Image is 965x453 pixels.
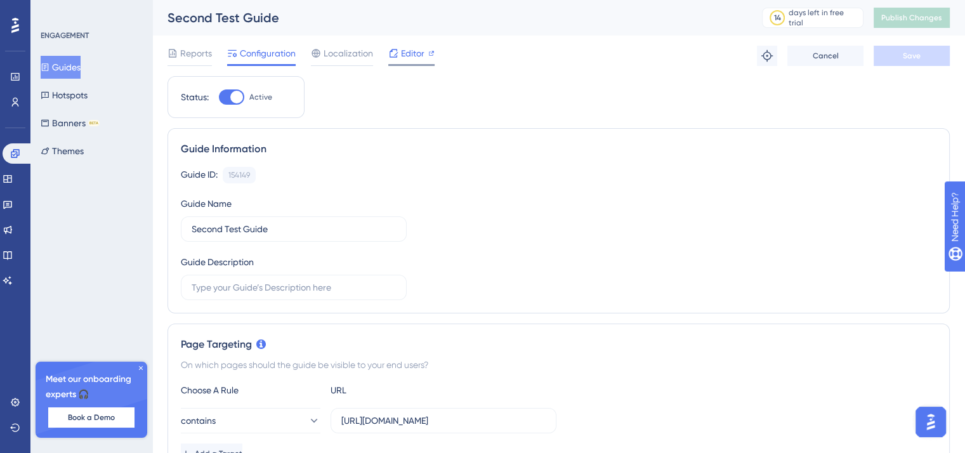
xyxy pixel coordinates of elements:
button: Book a Demo [48,407,135,428]
div: Guide Name [181,196,232,211]
button: contains [181,408,320,433]
input: yourwebsite.com/path [341,414,546,428]
span: Book a Demo [68,412,115,423]
div: Page Targeting [181,337,936,352]
span: contains [181,413,216,428]
span: Editor [401,46,424,61]
div: 14 [774,13,781,23]
button: Cancel [787,46,863,66]
iframe: UserGuiding AI Assistant Launcher [912,403,950,441]
button: Guides [41,56,81,79]
span: Configuration [240,46,296,61]
div: Status: [181,89,209,105]
span: Save [903,51,921,61]
div: Guide Description [181,254,254,270]
div: On which pages should the guide be visible to your end users? [181,357,936,372]
span: Cancel [813,51,839,61]
button: Publish Changes [874,8,950,28]
input: Type your Guide’s Name here [192,222,396,236]
span: Meet our onboarding experts 🎧 [46,372,137,402]
span: Need Help? [30,3,79,18]
div: Second Test Guide [167,9,730,27]
button: BannersBETA [41,112,100,135]
div: 154149 [228,170,250,180]
div: Guide Information [181,141,936,157]
div: Guide ID: [181,167,218,183]
span: Active [249,92,272,102]
button: Themes [41,140,84,162]
input: Type your Guide’s Description here [192,280,396,294]
span: Reports [180,46,212,61]
button: Save [874,46,950,66]
span: Publish Changes [881,13,942,23]
div: URL [331,383,470,398]
div: Choose A Rule [181,383,320,398]
div: BETA [88,120,100,126]
div: days left in free trial [789,8,859,28]
span: Localization [324,46,373,61]
button: Hotspots [41,84,88,107]
div: ENGAGEMENT [41,30,89,41]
